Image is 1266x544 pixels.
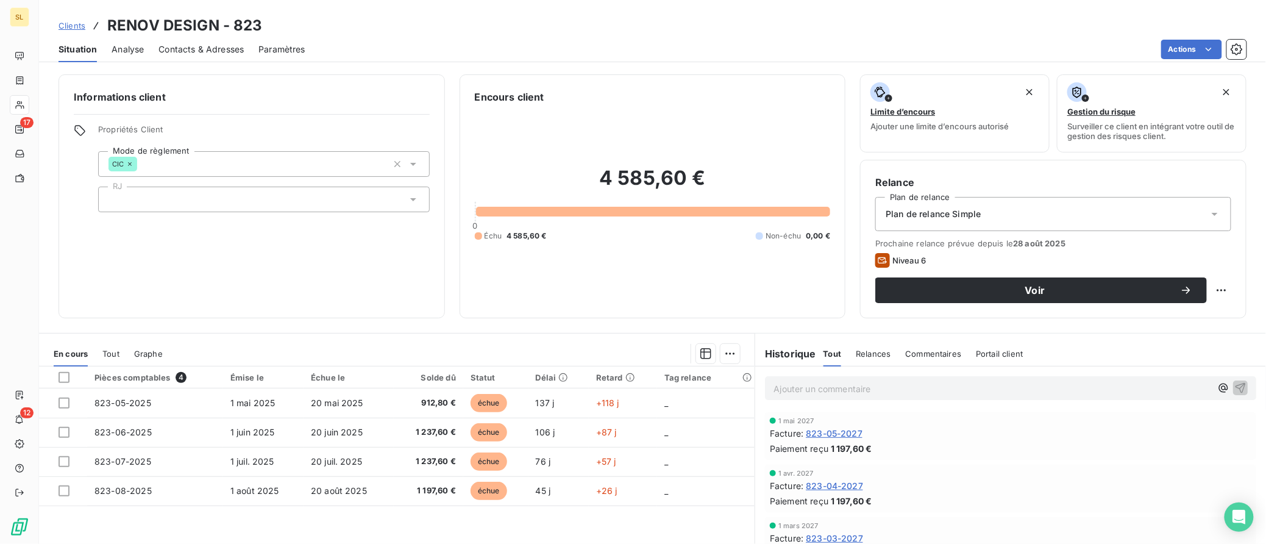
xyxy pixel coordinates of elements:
[230,485,279,496] span: 1 août 2025
[664,456,668,467] span: _
[1067,121,1236,141] span: Surveiller ce client en intégrant votre outil de gestion des risques client.
[778,417,814,424] span: 1 mai 2027
[107,15,263,37] h3: RENOV DESIGN - 823
[536,427,555,437] span: 106 j
[20,117,34,128] span: 17
[1067,107,1136,116] span: Gestion du risque
[831,442,872,455] span: 1 197,60 €
[258,43,305,55] span: Paramètres
[59,43,97,55] span: Situation
[94,456,151,467] span: 823-07-2025
[176,372,187,383] span: 4
[94,427,152,437] span: 823-06-2025
[823,349,842,359] span: Tout
[536,398,555,408] span: 137 j
[471,482,507,500] span: échue
[596,485,617,496] span: +26 j
[311,456,362,467] span: 20 juil. 2025
[102,349,119,359] span: Tout
[875,277,1207,303] button: Voir
[766,231,801,242] span: Non-échu
[1057,74,1246,152] button: Gestion du risqueSurveiller ce client en intégrant votre outil de gestion des risques client.
[158,43,244,55] span: Contacts & Adresses
[94,372,216,383] div: Pièces comptables
[596,398,619,408] span: +118 j
[137,159,147,170] input: Ajouter une valeur
[778,522,819,529] span: 1 mars 2027
[108,194,118,205] input: Ajouter une valeur
[906,349,962,359] span: Commentaires
[230,373,296,382] div: Émise le
[311,398,363,408] span: 20 mai 2025
[507,231,547,242] span: 4 585,60 €
[10,517,29,537] img: Logo LeanPay
[74,90,430,104] h6: Informations client
[806,231,830,242] span: 0,00 €
[112,160,124,168] span: CIC
[856,349,891,359] span: Relances
[778,470,814,477] span: 1 avr. 2027
[401,373,456,382] div: Solde dû
[401,426,456,438] span: 1 237,60 €
[536,456,551,467] span: 76 j
[94,485,152,496] span: 823-08-2025
[596,456,616,467] span: +57 j
[230,427,275,437] span: 1 juin 2025
[770,442,828,455] span: Paiement reçu
[875,238,1231,248] span: Prochaine relance prévue depuis le
[230,398,276,408] span: 1 mai 2025
[536,373,581,382] div: Délai
[664,485,668,496] span: _
[596,427,617,437] span: +87 j
[98,124,430,141] span: Propriétés Client
[875,175,1231,190] h6: Relance
[664,373,747,382] div: Tag relance
[831,495,872,507] span: 1 197,60 €
[401,485,456,497] span: 1 197,60 €
[475,166,831,202] h2: 4 585,60 €
[401,397,456,409] span: 912,80 €
[806,427,862,440] span: 823-05-2027
[311,427,363,437] span: 20 juin 2025
[976,349,1023,359] span: Portail client
[596,373,650,382] div: Retard
[54,349,88,359] span: En cours
[471,423,507,442] span: échue
[475,90,544,104] h6: Encours client
[230,456,274,467] span: 1 juil. 2025
[59,21,85,30] span: Clients
[471,373,521,382] div: Statut
[311,485,367,496] span: 20 août 2025
[134,349,163,359] span: Graphe
[770,479,803,492] span: Facture :
[892,256,926,265] span: Niveau 6
[94,398,151,408] span: 823-05-2025
[1161,40,1222,59] button: Actions
[664,427,668,437] span: _
[890,285,1180,295] span: Voir
[485,231,502,242] span: Échu
[311,373,386,382] div: Échue le
[10,7,29,27] div: SL
[59,20,85,32] a: Clients
[112,43,144,55] span: Analyse
[870,107,935,116] span: Limite d’encours
[401,456,456,468] span: 1 237,60 €
[473,221,478,231] span: 0
[471,453,507,471] span: échue
[20,407,34,418] span: 12
[471,394,507,412] span: échue
[664,398,668,408] span: _
[1225,503,1254,532] div: Open Intercom Messenger
[770,495,828,507] span: Paiement reçu
[755,346,816,361] h6: Historique
[806,479,863,492] span: 823-04-2027
[536,485,551,496] span: 45 j
[886,208,981,220] span: Plan de relance Simple
[870,121,1009,131] span: Ajouter une limite d’encours autorisé
[860,74,1050,152] button: Limite d’encoursAjouter une limite d’encours autorisé
[770,427,803,440] span: Facture :
[1013,238,1065,248] span: 28 août 2025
